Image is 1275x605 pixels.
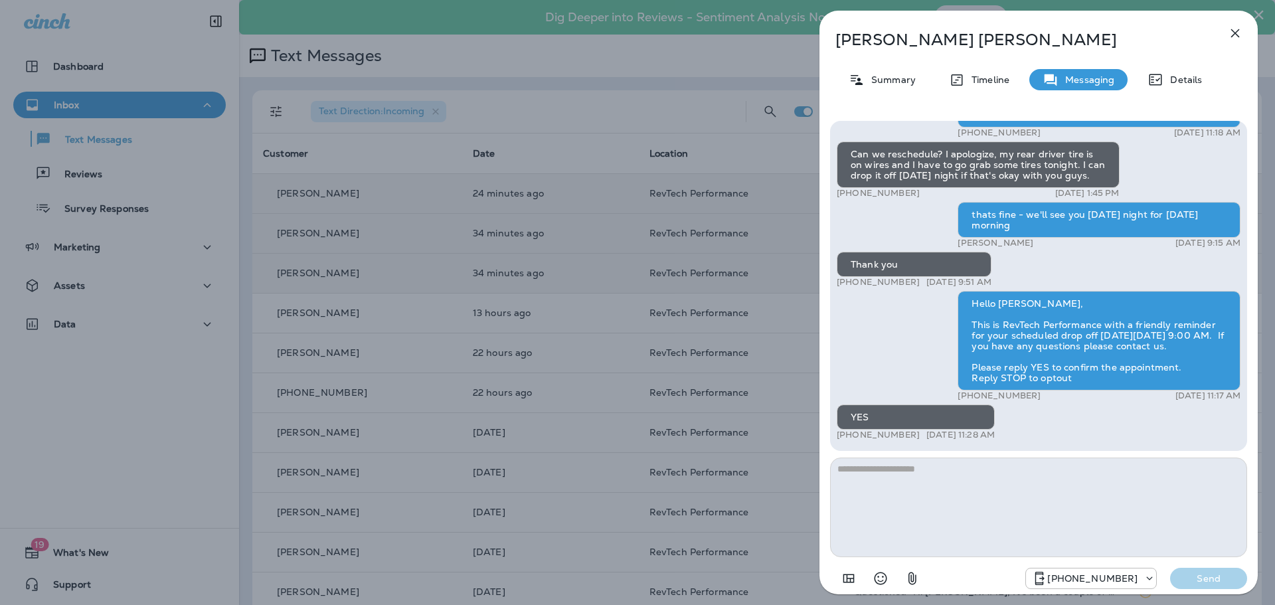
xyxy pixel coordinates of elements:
[1163,74,1202,85] p: Details
[1026,570,1156,586] div: +1 (571) 520-7309
[926,430,995,440] p: [DATE] 11:28 AM
[835,565,862,592] button: Add in a premade template
[1055,188,1120,199] p: [DATE] 1:45 PM
[837,404,995,430] div: YES
[837,252,991,277] div: Thank you
[837,141,1120,188] div: Can we reschedule? I apologize, my rear driver tire is on wires and I have to go grab some tires ...
[958,291,1240,390] div: Hello [PERSON_NAME], This is RevTech Performance with a friendly reminder for your scheduled drop...
[1175,238,1240,248] p: [DATE] 9:15 AM
[1059,74,1114,85] p: Messaging
[1174,128,1240,138] p: [DATE] 11:18 AM
[865,74,916,85] p: Summary
[867,565,894,592] button: Select an emoji
[835,31,1198,49] p: [PERSON_NAME] [PERSON_NAME]
[837,430,920,440] p: [PHONE_NUMBER]
[837,277,920,288] p: [PHONE_NUMBER]
[958,202,1240,238] div: thats fine - we'll see you [DATE] night for [DATE] morning
[1175,390,1240,401] p: [DATE] 11:17 AM
[958,128,1041,138] p: [PHONE_NUMBER]
[837,188,920,199] p: [PHONE_NUMBER]
[958,390,1041,401] p: [PHONE_NUMBER]
[926,277,991,288] p: [DATE] 9:51 AM
[1047,573,1138,584] p: [PHONE_NUMBER]
[958,238,1033,248] p: [PERSON_NAME]
[965,74,1009,85] p: Timeline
